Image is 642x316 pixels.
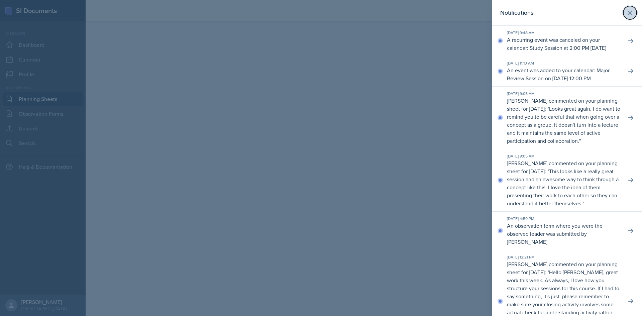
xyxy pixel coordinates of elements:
h2: Notifications [500,8,533,17]
p: This looks like a really great session and an awesome way to think through a concept like this. I... [507,168,619,207]
div: [DATE] 4:59 PM [507,216,621,222]
div: [DATE] 9:48 AM [507,30,621,36]
div: [DATE] 9:05 AM [507,91,621,97]
div: [DATE] 11:13 AM [507,60,621,66]
p: Looks great again. I do want to remind you to be careful that when going over a concept as a grou... [507,105,620,144]
div: [DATE] 9:05 AM [507,153,621,159]
p: [PERSON_NAME] commented on your planning sheet for [DATE]: " " [507,159,621,207]
p: An event was added to your calendar: Major Review Session on [DATE] 12:00 PM [507,66,621,82]
p: An observation form where you were the observed leader was submitted by [PERSON_NAME] [507,222,621,246]
p: [PERSON_NAME] commented on your planning sheet for [DATE]: " " [507,97,621,145]
div: [DATE] 12:21 PM [507,254,621,260]
p: A recurring event was canceled on your calendar: Study Session at 2:00 PM [DATE] [507,36,621,52]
